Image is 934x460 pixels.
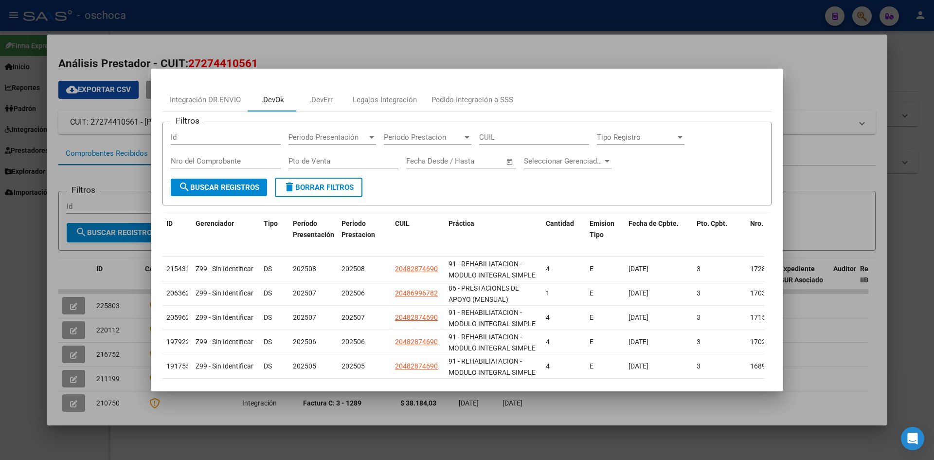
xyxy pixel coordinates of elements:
span: Seleccionar Gerenciador [524,157,603,166]
span: Período Prestacion [341,220,375,239]
span: 1703 [750,289,766,297]
button: Open calendar [504,156,516,167]
span: Buscar Registros [179,183,259,192]
button: Buscar Registros [171,179,267,196]
button: Borrar Filtros [275,178,362,197]
span: 4 [546,313,550,321]
span: DS [264,338,272,346]
span: Fecha de Cpbte. [629,220,679,227]
span: DS [264,289,272,297]
span: Período Presentación [293,220,334,239]
span: Tipo [264,220,278,227]
span: Z99 - Sin Identificar [196,289,253,297]
span: [DATE] [629,338,648,346]
span: Z99 - Sin Identificar [196,313,253,321]
datatable-header-cell: Cantidad [542,213,586,245]
span: E [590,265,593,273]
div: Legajos Integración [353,94,417,106]
span: 2059629 [166,313,194,321]
h3: Filtros [171,114,204,127]
span: 20482874690 [395,313,438,321]
span: [DATE] [629,265,648,273]
span: E [590,313,593,321]
span: 1715 [750,313,766,321]
span: 202506 [293,338,316,346]
div: Open Intercom Messenger [901,427,924,450]
span: 202507 [341,313,365,321]
span: 20482874690 [395,338,438,346]
span: Borrar Filtros [284,183,354,192]
span: Periodo Prestacion [384,133,463,142]
span: 91 - REHABILIATACION - MODULO INTEGRAL SIMPLE (SEMANAL) [449,260,536,290]
span: DS [264,362,272,370]
span: Tipo Registro [597,133,676,142]
div: Pedido Integración a SSS [431,94,513,106]
datatable-header-cell: Emision Tipo [586,213,625,245]
span: Periodo Presentación [288,133,367,142]
span: E [590,338,593,346]
span: 3 [697,289,700,297]
span: 3 [697,265,700,273]
span: 1689 [750,362,766,370]
input: Fecha inicio [406,157,446,166]
span: 86 - PRESTACIONES DE APOYO (MENSUAL) [449,284,519,303]
datatable-header-cell: Gerenciador [192,213,260,245]
span: 2063620 [166,289,194,297]
span: 20482874690 [395,362,438,370]
datatable-header-cell: Período Prestacion [338,213,391,245]
span: [DATE] [629,289,648,297]
span: 202507 [293,313,316,321]
span: 3 [697,362,700,370]
span: [DATE] [629,362,648,370]
mat-icon: delete [284,181,295,193]
input: Fecha fin [454,157,502,166]
span: DS [264,265,272,273]
span: Gerenciador [196,220,234,227]
datatable-header-cell: Nro. Cpbt. [746,213,800,245]
span: 202505 [293,362,316,370]
datatable-header-cell: Pto. Cpbt. [693,213,746,245]
span: CUIL [395,220,410,227]
span: 2154316 [166,265,194,273]
span: 202505 [341,362,365,370]
span: 202507 [293,289,316,297]
div: Integración DR.ENVIO [170,94,241,106]
span: DS [264,313,272,321]
span: ID [166,220,173,227]
span: 4 [546,362,550,370]
span: 3 [697,313,700,321]
span: 91 - REHABILIATACION - MODULO INTEGRAL SIMPLE (SEMANAL) [449,309,536,339]
span: 3 [697,338,700,346]
span: 20486996782 [395,289,438,297]
span: 1728 [750,265,766,273]
datatable-header-cell: Fecha de Cpbte. [625,213,693,245]
span: 1 [546,289,550,297]
span: Emision Tipo [590,220,614,239]
datatable-header-cell: CUIL [391,213,445,245]
span: Z99 - Sin Identificar [196,338,253,346]
span: 202508 [341,265,365,273]
span: Z99 - Sin Identificar [196,362,253,370]
span: 1917551 [166,362,194,370]
span: 91 - REHABILIATACION - MODULO INTEGRAL SIMPLE (SEMANAL) [449,333,536,363]
span: 1979224 [166,338,194,346]
span: 202508 [293,265,316,273]
span: Z99 - Sin Identificar [196,265,253,273]
span: 202506 [341,338,365,346]
span: 20482874690 [395,265,438,273]
datatable-header-cell: ID [162,213,192,245]
span: E [590,289,593,297]
datatable-header-cell: Período Presentación [289,213,338,245]
span: 91 - REHABILIATACION - MODULO INTEGRAL SIMPLE (SEMANAL) [449,357,536,387]
span: Nro. Cpbt. [750,220,781,227]
span: 1702 [750,338,766,346]
span: Práctica [449,220,474,227]
span: 4 [546,338,550,346]
datatable-header-cell: Tipo [260,213,289,245]
div: .DevOk [261,94,284,106]
span: [DATE] [629,313,648,321]
span: Pto. Cpbt. [697,220,727,227]
span: Cantidad [546,220,574,227]
div: .DevErr [309,94,333,106]
span: E [590,362,593,370]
